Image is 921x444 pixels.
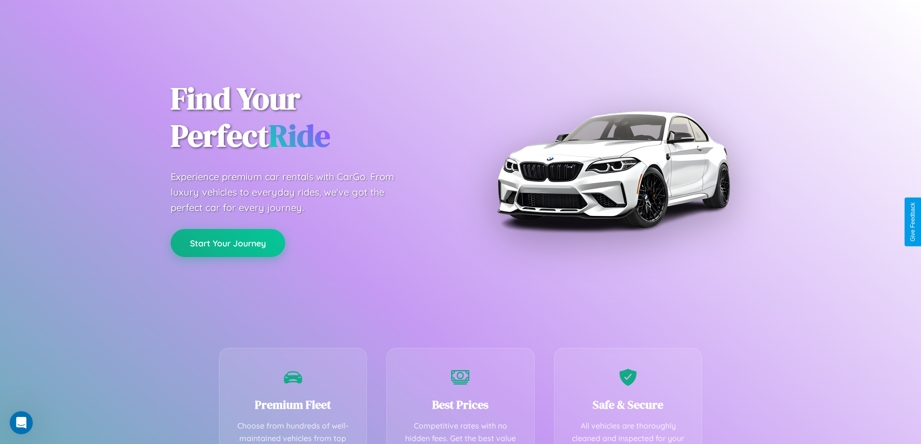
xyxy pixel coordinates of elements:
div: Give Feedback [909,202,916,242]
p: Experience premium car rentals with CarGo. From luxury vehicles to everyday rides, we've got the ... [171,169,412,215]
iframe: Intercom live chat [10,411,33,434]
h1: Find Your Perfect [171,80,446,155]
h3: Best Prices [401,397,520,413]
button: Start Your Journey [171,229,285,257]
h3: Safe & Secure [569,397,687,413]
span: Ride [269,115,330,157]
img: Premium BMW car rental vehicle [492,48,734,290]
h3: Premium Fleet [234,397,352,413]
